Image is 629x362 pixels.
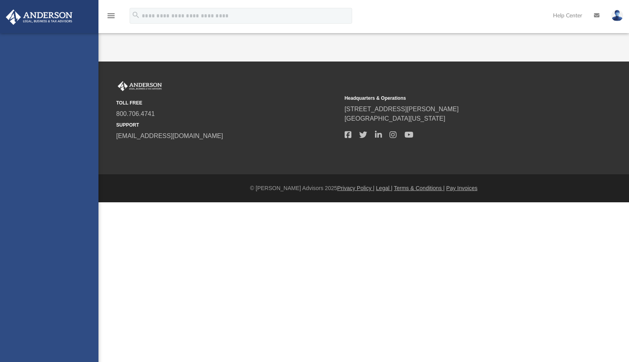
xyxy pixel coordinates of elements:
[132,11,140,19] i: search
[345,106,459,112] a: [STREET_ADDRESS][PERSON_NAME]
[116,121,339,129] small: SUPPORT
[106,11,116,21] i: menu
[116,110,155,117] a: 800.706.4741
[337,185,375,191] a: Privacy Policy |
[116,132,223,139] a: [EMAIL_ADDRESS][DOMAIN_NAME]
[116,99,339,106] small: TOLL FREE
[345,95,568,102] small: Headquarters & Operations
[611,10,623,21] img: User Pic
[4,9,75,25] img: Anderson Advisors Platinum Portal
[394,185,445,191] a: Terms & Conditions |
[345,115,445,122] a: [GEOGRAPHIC_DATA][US_STATE]
[446,185,477,191] a: Pay Invoices
[106,15,116,21] a: menu
[376,185,393,191] a: Legal |
[98,184,629,192] div: © [PERSON_NAME] Advisors 2025
[116,81,163,91] img: Anderson Advisors Platinum Portal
